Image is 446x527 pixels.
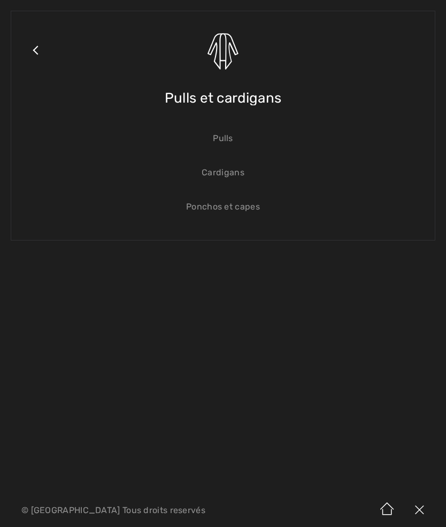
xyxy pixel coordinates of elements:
p: © [GEOGRAPHIC_DATA] Tous droits reservés [21,507,263,514]
img: Accueil [371,494,403,527]
a: Pulls [22,127,424,150]
span: Pulls et cardigans [165,79,281,117]
a: Ponchos et capes [22,195,424,219]
img: X [403,494,435,527]
a: Cardigans [22,161,424,184]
